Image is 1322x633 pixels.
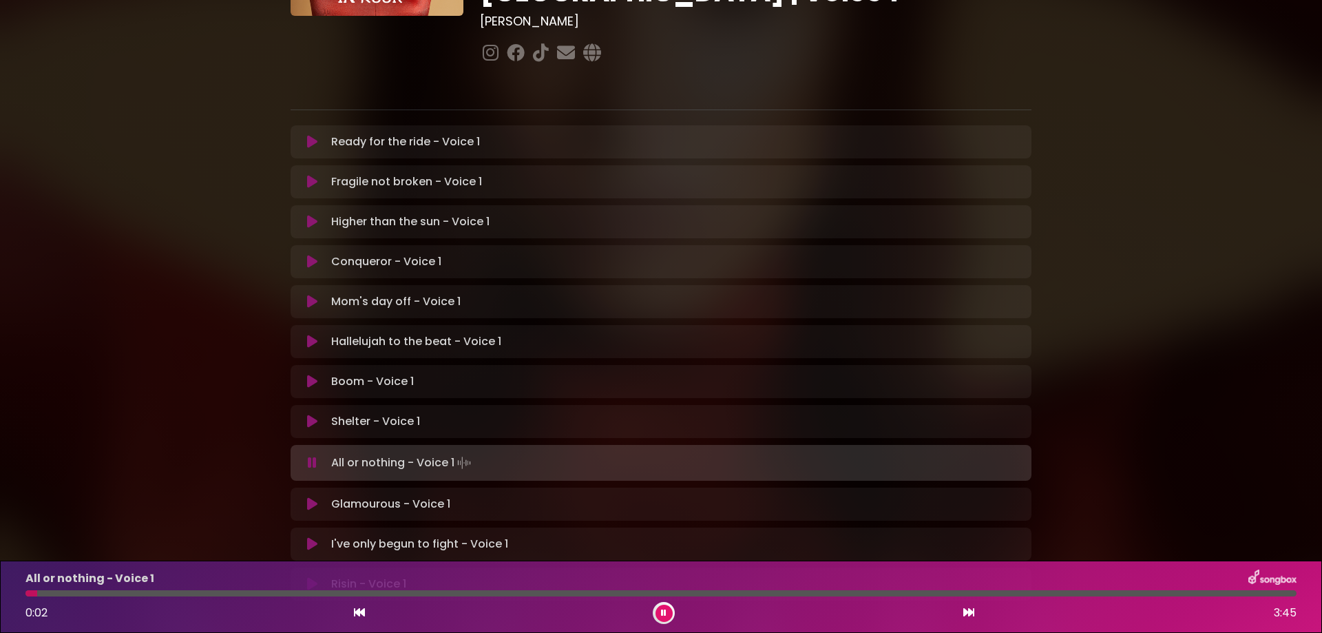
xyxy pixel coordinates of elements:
p: Fragile not broken - Voice 1 [331,174,482,190]
p: Hallelujah to the beat - Voice 1 [331,333,501,350]
span: 0:02 [25,605,48,621]
p: Glamourous - Voice 1 [331,496,450,512]
img: songbox-logo-white.png [1248,570,1297,588]
p: Ready for the ride - Voice 1 [331,134,480,150]
p: I've only begun to fight - Voice 1 [331,536,508,552]
p: Conqueror - Voice 1 [331,253,441,270]
img: waveform4.gif [454,453,474,473]
p: All or nothing - Voice 1 [331,453,474,473]
p: Shelter - Voice 1 [331,413,420,430]
p: Mom's day off - Voice 1 [331,293,461,310]
p: All or nothing - Voice 1 [25,570,154,587]
h3: [PERSON_NAME] [480,14,1031,29]
p: Boom - Voice 1 [331,373,414,390]
p: Higher than the sun - Voice 1 [331,214,490,230]
span: 3:45 [1274,605,1297,621]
